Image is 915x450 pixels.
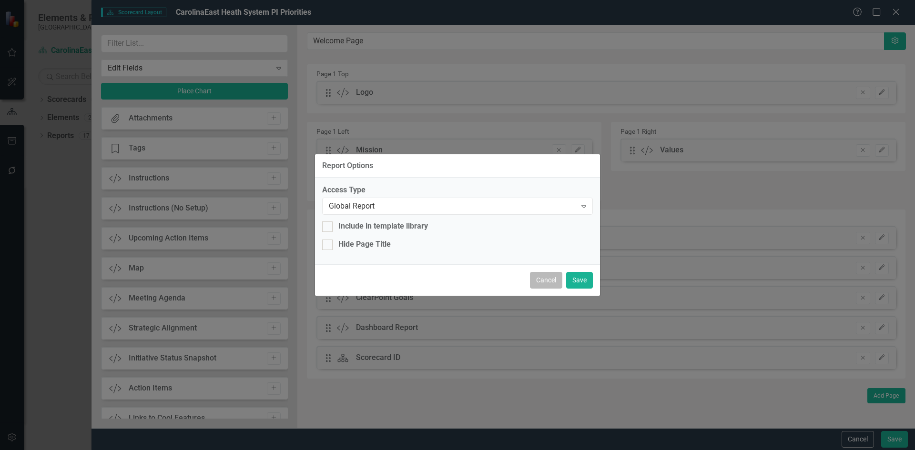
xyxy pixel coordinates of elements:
[329,201,576,212] div: Global Report
[322,185,593,196] label: Access Type
[322,161,373,170] div: Report Options
[566,272,593,289] button: Save
[530,272,562,289] button: Cancel
[338,239,391,250] div: Hide Page Title
[338,221,428,232] div: Include in template library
